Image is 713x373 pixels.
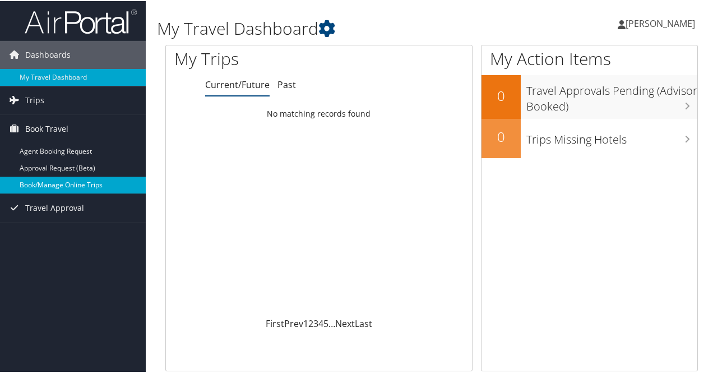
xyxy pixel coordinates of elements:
span: Trips [25,85,44,113]
span: Travel Approval [25,193,84,221]
h1: My Action Items [481,46,697,70]
a: 0Travel Approvals Pending (Advisor Booked) [481,74,697,117]
h1: My Trips [174,46,336,70]
span: Dashboards [25,40,71,68]
span: [PERSON_NAME] [626,16,695,29]
a: 1 [303,316,308,329]
span: … [328,316,335,329]
a: [PERSON_NAME] [618,6,706,39]
a: 4 [318,316,323,329]
a: Past [277,77,296,90]
a: First [266,316,284,329]
a: Next [335,316,355,329]
h3: Travel Approvals Pending (Advisor Booked) [526,76,697,113]
h1: My Travel Dashboard [157,16,523,39]
a: 0Trips Missing Hotels [481,118,697,157]
a: 5 [323,316,328,329]
h2: 0 [481,85,521,104]
a: 3 [313,316,318,329]
td: No matching records found [166,103,472,123]
a: Current/Future [205,77,270,90]
a: 2 [308,316,313,329]
span: Book Travel [25,114,68,142]
img: airportal-logo.png [25,7,137,34]
a: Prev [284,316,303,329]
h3: Trips Missing Hotels [526,125,697,146]
h2: 0 [481,126,521,145]
a: Last [355,316,372,329]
